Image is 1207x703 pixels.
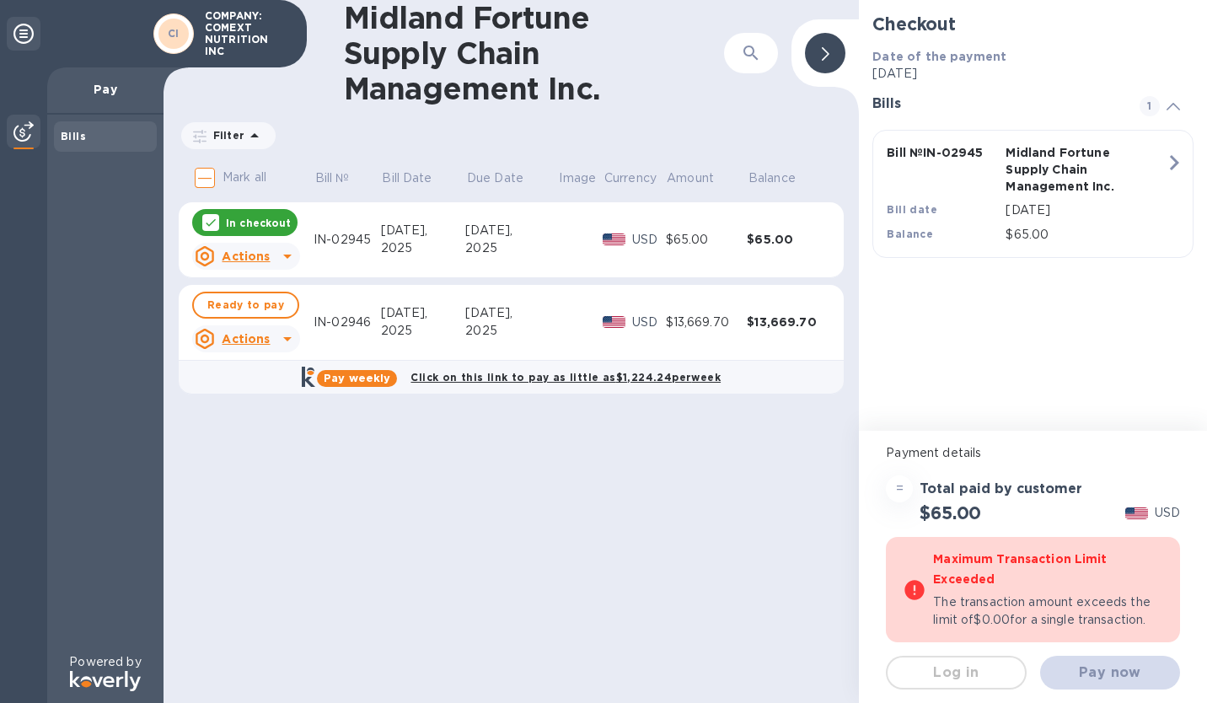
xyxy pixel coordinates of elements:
h3: Total paid by customer [920,481,1082,497]
p: [DATE] [1006,201,1166,219]
p: USD [632,314,666,331]
span: Amount [667,169,736,187]
p: Pay [61,81,150,98]
img: USD [603,233,625,245]
p: Currency [604,169,657,187]
div: 2025 [465,239,558,257]
b: Bill date [887,203,937,216]
div: [DATE], [465,222,558,239]
b: Click on this link to pay as little as $1,224.24 per week [410,371,721,384]
b: Maximum Transaction Limit Exceeded [933,552,1107,586]
img: USD [1125,507,1148,519]
p: Due Date [467,169,523,187]
p: Midland Fortune Supply Chain Management Inc. [1006,144,1118,195]
span: Bill № [315,169,372,187]
span: Balance [748,169,818,187]
div: IN-02945 [314,231,381,249]
span: Due Date [467,169,545,187]
div: [DATE], [381,304,466,322]
p: Balance [748,169,796,187]
div: $65.00 [747,231,829,248]
p: Bill Date [382,169,432,187]
span: Ready to pay [207,295,284,315]
p: The transaction amount exceeds the limit of $0.00 for a single transaction. [933,593,1163,629]
span: Bill Date [382,169,453,187]
img: USD [603,316,625,328]
b: Bills [61,130,86,142]
div: [DATE], [465,304,558,322]
div: $65.00 [666,231,748,249]
div: IN-02946 [314,314,381,331]
p: Image [559,169,596,187]
div: [DATE], [381,222,466,239]
p: Bill № [315,169,350,187]
div: 2025 [381,322,466,340]
p: Bill № IN-02945 [887,144,999,161]
p: Mark all [223,169,266,186]
button: Ready to pay [192,292,299,319]
u: Actions [222,332,270,346]
div: 2025 [465,322,558,340]
div: $13,669.70 [666,314,748,331]
button: Bill №IN-02945Midland Fortune Supply Chain Management Inc.Bill date[DATE]Balance$65.00 [872,130,1194,258]
p: USD [632,231,666,249]
p: [DATE] [872,65,1194,83]
img: Logo [70,671,141,691]
span: 1 [1140,96,1160,116]
p: COMPANY: COMEXT NUTRITION INC [205,10,289,57]
p: Filter [207,128,244,142]
h2: $65.00 [920,502,981,523]
h2: Checkout [872,13,1194,35]
p: Payment details [886,444,1180,462]
p: In checkout [226,216,291,230]
p: USD [1155,504,1180,522]
div: 2025 [381,239,466,257]
b: Pay weekly [324,372,390,384]
b: Balance [887,228,933,240]
b: CI [168,27,180,40]
h3: Bills [872,96,1119,112]
p: Amount [667,169,714,187]
p: Powered by [69,653,141,671]
u: Actions [222,250,270,263]
b: Date of the payment [872,50,1006,63]
p: $65.00 [1006,226,1166,244]
div: $13,669.70 [747,314,829,330]
div: = [886,475,913,502]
